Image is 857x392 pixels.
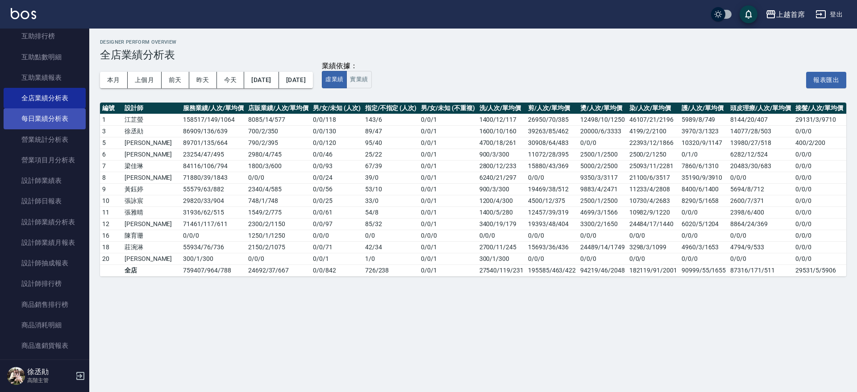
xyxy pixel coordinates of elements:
td: 10320/9/1147 [679,137,728,149]
td: 39263/85/462 [526,125,578,137]
td: 20483/30/683 [728,160,793,172]
td: 江芷螢 [122,114,181,125]
button: 前天 [162,72,189,88]
td: 0 / 0 / 24 [311,172,362,183]
td: 24692 / 37 / 667 [246,264,311,276]
td: [PERSON_NAME] [122,172,181,183]
td: 21100/6/3517 [627,172,679,183]
td: 1800 / 3 / 600 [246,160,311,172]
button: 今天 [217,72,245,88]
td: 759407 / 964 / 788 [181,264,245,276]
a: 設計師排行榜 [4,273,86,294]
td: 0/0/0 [793,160,846,172]
a: 營業項目月分析表 [4,150,86,170]
td: 3 [100,125,122,137]
td: 20 [100,253,122,264]
td: 0 / 0 / 118 [311,114,362,125]
td: 4700/18/261 [477,137,526,149]
td: 5989/8/749 [679,114,728,125]
td: 55579 / 63 / 882 [181,183,245,195]
th: 護/人次/單均價 [679,103,728,114]
td: 0/0/0 [578,253,627,264]
button: [DATE] [244,72,279,88]
td: 0 / 0 / 1 [311,253,362,264]
td: 徐丞勛 [122,125,181,137]
td: 10982/9/1220 [627,206,679,218]
h2: Designer Perform Overview [100,39,846,45]
td: 55934 / 76 / 736 [181,241,245,253]
td: 0/0/0 [793,218,846,230]
th: 設計師 [122,103,181,114]
td: 0 / 0 / 1 [419,218,477,230]
td: 0/0/0 [793,149,846,160]
td: 790 / 2 / 395 [246,137,311,149]
th: 男/女/未知 (人次) [311,103,362,114]
td: 8290/5/1658 [679,195,728,206]
td: 0 / 0 / 0 [311,230,362,241]
td: 0 / 0 / 1 [419,172,477,183]
td: 4500/12/375 [526,195,578,206]
td: 3298/3/1099 [627,241,679,253]
td: [PERSON_NAME] [122,149,181,160]
td: 0/0/0 [793,253,846,264]
td: 0/0/0 [526,172,578,183]
td: 0/0/0 [793,172,846,183]
td: 31936 / 62 / 515 [181,206,245,218]
td: 0 / 0 / 46 [311,149,362,160]
th: 男/女/未知 (不重複) [419,103,477,114]
td: 8400/6/1400 [679,183,728,195]
a: 設計師業績分析表 [4,212,86,232]
a: 報表匯出 [806,75,846,83]
td: 陳育珊 [122,230,181,241]
td: 6240/21/297 [477,172,526,183]
td: 0/0/0 [679,206,728,218]
th: 洗/人次/單均價 [477,103,526,114]
td: 4960/3/1653 [679,241,728,253]
td: 6020/5/1204 [679,218,728,230]
td: 0 / 0 / 25 [311,195,362,206]
td: 3970/3/1323 [679,125,728,137]
td: 29131/3/9710 [793,114,846,125]
a: 互助點數明細 [4,47,86,67]
td: 5694/8/712 [728,183,793,195]
td: 71461 / 117 / 611 [181,218,245,230]
th: 頭皮理療/人次/單均價 [728,103,793,114]
td: 0/0/0 [627,253,679,264]
td: 11 [100,206,122,218]
td: 143 / 6 [363,114,419,125]
td: 18 [100,241,122,253]
th: 燙/人次/單均價 [578,103,627,114]
th: 店販業績/人次/單均價 [246,103,311,114]
td: 9350/3/3117 [578,172,627,183]
td: 0 / 0 / 842 [311,264,362,276]
td: 900/3/300 [477,149,526,160]
td: [PERSON_NAME] [122,137,181,149]
td: 0 / 0 / 1 [419,183,477,195]
td: 8144/20/407 [728,114,793,125]
button: 本月 [100,72,128,88]
button: 上越首席 [762,5,808,24]
td: 0 / 0 / 61 [311,206,362,218]
td: 0 / 0 / 0 [246,172,311,183]
a: 設計師業績表 [4,170,86,191]
td: 梁佳琳 [122,160,181,172]
td: 2398/6/400 [728,206,793,218]
td: 900/3/300 [477,183,526,195]
td: 0 / 0 / 1 [419,253,477,264]
td: 11072/28/395 [526,149,578,160]
td: 71880 / 39 / 1843 [181,172,245,183]
td: 10 [100,195,122,206]
td: 1 [100,114,122,125]
td: 0/0/0 [526,253,578,264]
td: 2800/12/233 [477,160,526,172]
td: 400/2/200 [793,137,846,149]
td: 300/1/300 [477,253,526,264]
button: 登出 [812,6,846,23]
td: [PERSON_NAME] [122,253,181,264]
img: Logo [11,8,36,19]
button: 上個月 [128,72,162,88]
h5: 徐丞勛 [27,367,73,376]
td: 0/0/0 [679,253,728,264]
td: 5000/2/2500 [578,160,627,172]
td: 0/0/0 [793,195,846,206]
